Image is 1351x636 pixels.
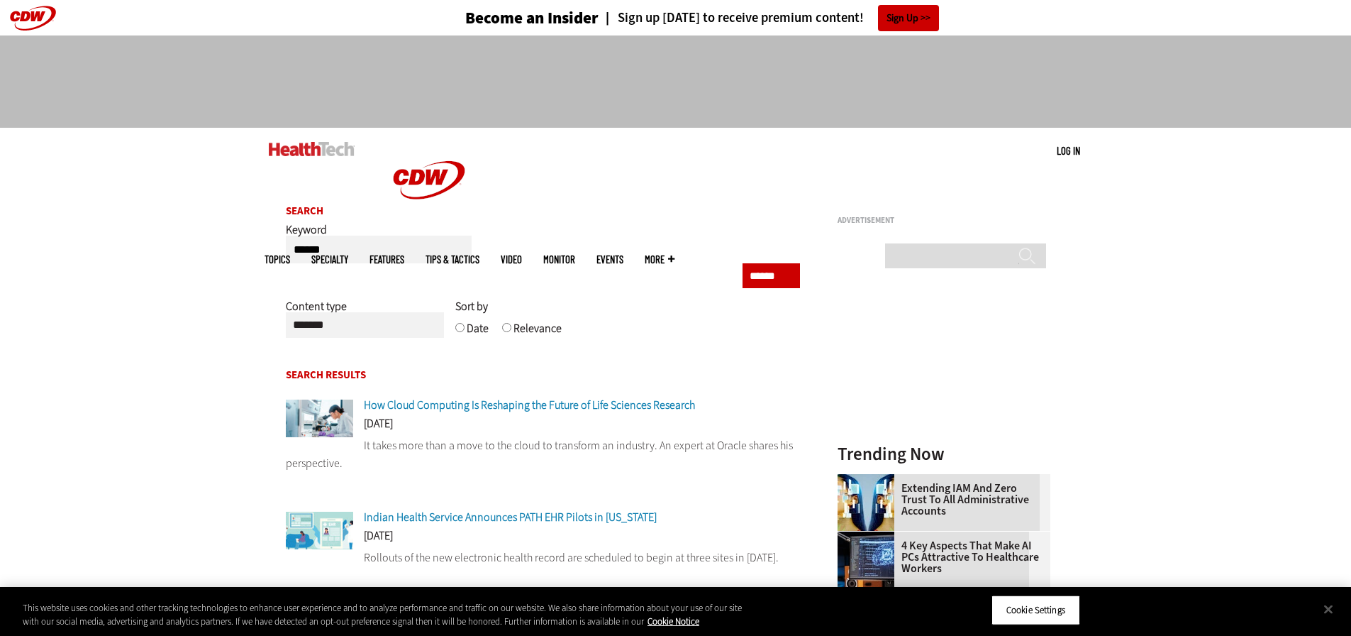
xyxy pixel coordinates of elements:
[286,400,353,437] img: Person conducting research in lab
[23,601,743,629] div: This website uses cookies and other tracking technologies to enhance user experience and to analy...
[455,299,488,314] span: Sort by
[286,299,347,324] label: Content type
[991,596,1080,625] button: Cookie Settings
[286,437,801,473] p: It takes more than a move to the cloud to transform an industry. An expert at Oracle shares his p...
[286,370,801,380] h2: Search Results
[269,142,355,156] img: Home
[501,254,522,265] a: Video
[647,615,699,627] a: More information about your privacy
[878,5,939,31] a: Sign Up
[412,10,599,26] a: Become an Insider
[286,530,801,549] div: [DATE]
[838,474,894,531] img: abstract image of woman with pixelated face
[838,540,1042,574] a: 4 Key Aspects That Make AI PCs Attractive to Healthcare Workers
[465,10,599,26] h3: Become an Insider
[1057,143,1080,158] div: User menu
[426,254,479,265] a: Tips & Tactics
[286,512,353,549] img: illustration of doctors looking at an electronic health record
[467,321,489,346] label: Date
[311,254,348,265] span: Specialty
[1313,594,1344,625] button: Close
[364,510,657,525] a: Indian Health Service Announces PATH EHR Pilots in [US_STATE]
[838,532,901,543] a: Desktop monitor with brain AI concept
[645,254,674,265] span: More
[599,11,864,25] a: Sign up [DATE] to receive premium content!
[1057,144,1080,157] a: Log in
[838,532,894,588] img: Desktop monitor with brain AI concept
[286,418,801,437] div: [DATE]
[838,445,1050,463] h3: Trending Now
[838,474,901,486] a: abstract image of woman with pixelated face
[418,50,934,114] iframe: advertisement
[838,483,1042,517] a: Extending IAM and Zero Trust to All Administrative Accounts
[543,254,575,265] a: MonITor
[376,128,482,233] img: Home
[596,254,623,265] a: Events
[286,549,801,567] p: Rollouts of the new electronic health record are scheduled to begin at three sites in [DATE].
[265,254,290,265] span: Topics
[513,321,562,346] label: Relevance
[364,397,695,412] a: How Cloud Computing Is Reshaping the Future of Life Sciences Research
[838,230,1050,407] iframe: advertisement
[369,254,404,265] a: Features
[376,221,482,236] a: CDW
